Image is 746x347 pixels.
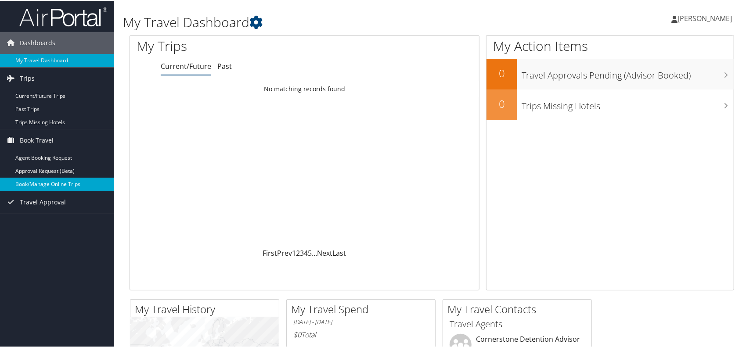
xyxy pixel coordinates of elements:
[678,13,732,22] span: [PERSON_NAME]
[487,58,734,89] a: 0Travel Approvals Pending (Advisor Booked)
[332,247,346,257] a: Last
[130,80,479,96] td: No matching records found
[450,317,585,329] h3: Travel Agents
[522,64,734,81] h3: Travel Approvals Pending (Advisor Booked)
[263,247,277,257] a: First
[20,31,55,53] span: Dashboards
[217,61,232,70] a: Past
[135,301,279,316] h2: My Travel History
[19,6,107,26] img: airportal-logo.png
[317,247,332,257] a: Next
[487,65,517,80] h2: 0
[20,190,66,212] span: Travel Approval
[291,301,435,316] h2: My Travel Spend
[304,247,308,257] a: 4
[308,247,312,257] a: 5
[161,61,211,70] a: Current/Future
[277,247,292,257] a: Prev
[137,36,327,54] h1: My Trips
[671,4,741,31] a: [PERSON_NAME]
[293,329,301,339] span: $0
[312,247,317,257] span: …
[293,329,429,339] h6: Total
[300,247,304,257] a: 3
[487,36,734,54] h1: My Action Items
[522,95,734,111] h3: Trips Missing Hotels
[20,67,35,89] span: Trips
[487,96,517,111] h2: 0
[292,247,296,257] a: 1
[123,12,535,31] h1: My Travel Dashboard
[447,301,591,316] h2: My Travel Contacts
[20,129,54,150] span: Book Travel
[487,89,734,119] a: 0Trips Missing Hotels
[296,247,300,257] a: 2
[293,317,429,326] h6: [DATE] - [DATE]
